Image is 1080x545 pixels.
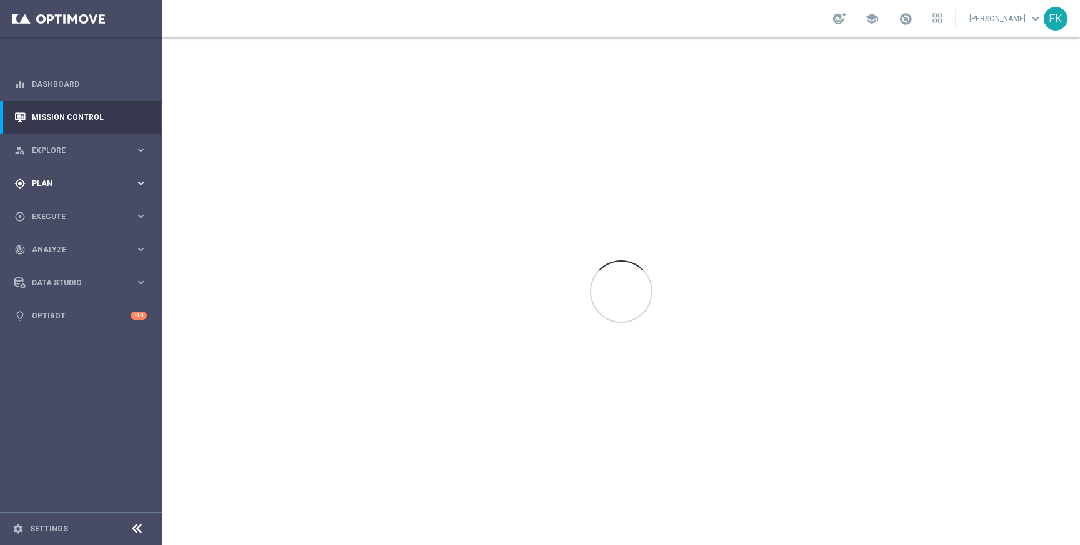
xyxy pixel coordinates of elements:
[14,67,147,101] div: Dashboard
[32,147,135,154] span: Explore
[865,12,879,26] span: school
[14,245,147,255] button: track_changes Analyze keyboard_arrow_right
[14,179,147,189] button: gps_fixed Plan keyboard_arrow_right
[32,246,135,253] span: Analyze
[14,311,147,321] button: lightbulb Optibot +10
[135,177,147,189] i: keyboard_arrow_right
[14,299,147,332] div: Optibot
[14,212,147,222] button: play_circle_outline Execute keyboard_arrow_right
[14,145,26,156] i: person_search
[14,112,147,122] button: Mission Control
[14,79,147,89] button: equalizer Dashboard
[14,310,26,322] i: lightbulb
[135,243,147,255] i: keyboard_arrow_right
[14,244,26,255] i: track_changes
[14,178,26,189] i: gps_fixed
[14,277,135,288] div: Data Studio
[14,145,147,155] button: person_search Explore keyboard_arrow_right
[14,178,135,189] div: Plan
[32,101,147,134] a: Mission Control
[32,180,135,187] span: Plan
[14,244,135,255] div: Analyze
[12,523,24,534] i: settings
[30,525,68,533] a: Settings
[14,278,147,288] button: Data Studio keyboard_arrow_right
[32,299,131,332] a: Optibot
[1044,7,1067,31] div: FK
[14,211,26,222] i: play_circle_outline
[32,279,135,287] span: Data Studio
[32,213,135,220] span: Execute
[135,144,147,156] i: keyboard_arrow_right
[1029,12,1042,26] span: keyboard_arrow_down
[14,211,135,222] div: Execute
[14,79,26,90] i: equalizer
[131,312,147,320] div: +10
[32,67,147,101] a: Dashboard
[14,101,147,134] div: Mission Control
[135,277,147,288] i: keyboard_arrow_right
[135,210,147,222] i: keyboard_arrow_right
[968,9,1044,28] a: [PERSON_NAME]keyboard_arrow_down
[14,145,135,156] div: Explore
